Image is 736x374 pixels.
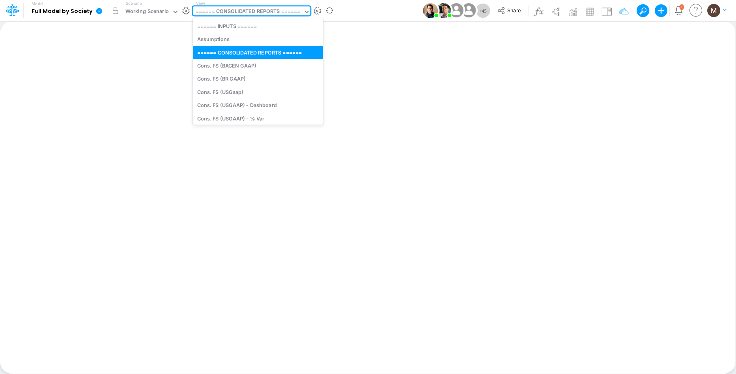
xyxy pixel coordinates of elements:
[681,5,683,9] div: 1 unread items
[126,0,142,6] label: Scenario
[447,2,465,19] img: User Image Icon
[196,8,301,17] div: ====== CONSOLIDATED REPORTS ======
[32,8,93,15] b: Full Model by Society
[674,6,684,15] a: Notifications
[193,112,323,125] div: Cons. FS (USGAAP) - % Var
[32,2,43,6] label: Model
[193,19,323,32] div: ====== INPUTS ======
[193,46,323,59] div: ====== CONSOLIDATED REPORTS ======
[436,3,451,18] img: User Image Icon
[125,8,169,17] div: Working Scenario
[493,5,526,17] button: Share
[193,72,323,85] div: Cons. FS (BR GAAP)
[479,8,487,13] span: + 45
[423,3,438,18] img: User Image Icon
[460,2,478,19] img: User Image Icon
[193,85,323,98] div: Cons. FS (USGaap)
[193,59,323,72] div: Cons. FS (BACEN GAAP)
[508,7,521,13] span: Share
[193,99,323,112] div: Cons. FS (USGAAP) - Dashboard
[196,0,205,6] label: View
[193,33,323,46] div: Assumptions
